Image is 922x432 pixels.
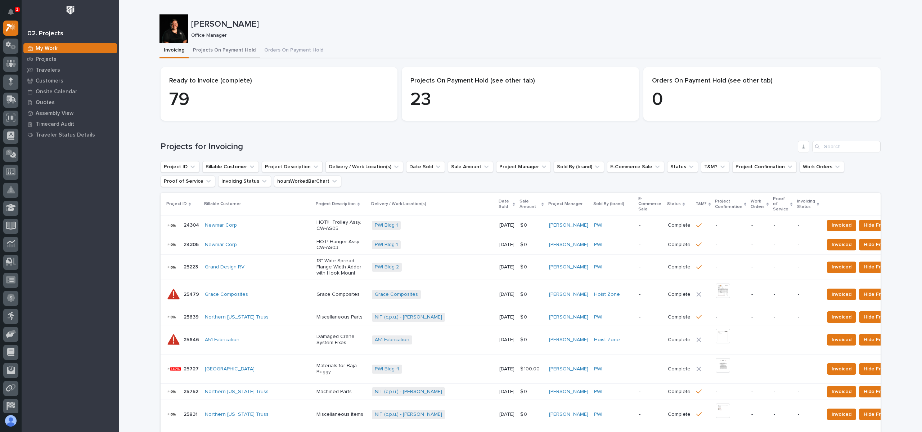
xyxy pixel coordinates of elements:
p: [DATE] [499,314,514,320]
p: - [751,337,768,343]
p: My Work [36,45,58,52]
button: Hide From List [859,289,902,300]
p: - [751,411,768,418]
p: [DATE] [499,264,514,270]
a: Grace Composites [375,291,418,298]
p: Projects On Payment Hold (see other tab) [410,77,630,85]
a: [GEOGRAPHIC_DATA] [205,366,255,372]
span: Invoiced [832,290,851,299]
p: - [639,389,662,395]
button: users-avatar [3,413,18,428]
p: - [774,314,792,320]
p: Complete [668,337,691,343]
a: Quotes [22,97,119,108]
p: - [639,222,662,228]
button: Invoiced [827,262,856,273]
a: Timecard Audit [22,119,119,129]
p: Complete [668,389,691,395]
tr: 2583125831 Northern [US_STATE] Truss Miscellaneous ItemsNIT (c.p.u.) - [PERSON_NAME] [DATE]$ 0$ 0... [161,400,914,429]
p: Status [667,200,681,208]
p: - [751,389,768,395]
p: $ 0 [520,290,529,298]
a: NIT (c.p.u.) - [PERSON_NAME] [375,389,442,395]
p: - [798,291,818,298]
a: NIT (c.p.u.) - [PERSON_NAME] [375,411,442,418]
p: 24304 [184,221,201,228]
p: Sale Amount [520,197,540,211]
p: Damaged Crane System Fixes [316,334,366,346]
a: PWI [594,222,602,228]
a: PWI [594,411,602,418]
p: - [716,242,746,248]
button: Date Sold [406,161,445,173]
h1: Projects for Invoicing [161,142,795,152]
p: $ 0 [520,313,529,320]
button: Invoiced [827,363,856,375]
a: [PERSON_NAME] [549,264,588,270]
div: Search [812,141,881,152]
a: PWI Bldg 1 [375,242,398,248]
a: PWI [594,366,602,372]
button: Hide From List [859,363,902,375]
p: - [774,337,792,343]
span: Invoiced [832,263,851,271]
a: Assembly View [22,108,119,119]
p: HOT!! Trolley Assy. CW-AS05 [316,219,366,232]
p: - [798,264,818,270]
button: Hide From List [859,409,902,420]
p: Project Confirmation [715,197,742,211]
button: Project Confirmation [732,161,797,173]
button: Sale Amount [448,161,493,173]
p: - [798,314,818,320]
p: $ 0 [520,240,529,248]
p: Complete [668,222,691,228]
span: Invoiced [832,387,851,396]
p: - [716,222,746,228]
tr: 2564625646 A51 Fabrication Damaged Crane System FixesA51 Fabrication [DATE]$ 0$ 0 [PERSON_NAME] H... [161,325,914,355]
a: Hoist Zone [594,337,620,343]
p: - [774,366,792,372]
p: - [774,411,792,418]
a: [PERSON_NAME] [549,242,588,248]
span: Hide From List [864,410,898,419]
a: Customers [22,75,119,86]
a: Hoist Zone [594,291,620,298]
span: Hide From List [864,290,898,299]
p: Machined Parts [316,389,366,395]
p: 79 [169,89,389,111]
p: Sold By (brand) [593,200,624,208]
p: [DATE] [499,366,514,372]
p: $ 0 [520,335,529,343]
a: [PERSON_NAME] [549,411,588,418]
button: Invoiced [827,239,856,250]
p: - [751,222,768,228]
a: Northern [US_STATE] Truss [205,314,269,320]
p: - [639,337,662,343]
p: - [798,222,818,228]
p: [DATE] [499,389,514,395]
span: Invoiced [832,313,851,321]
button: Hide From List [859,262,902,273]
p: T&M? [696,200,707,208]
p: $ 100.00 [520,365,541,372]
p: [DATE] [499,291,514,298]
button: Proof of Service [161,175,215,187]
p: Complete [668,411,691,418]
p: Miscellaneous Parts [316,314,366,320]
button: Hide From List [859,334,902,346]
a: Travelers [22,64,119,75]
p: $ 0 [520,263,529,270]
p: Proof of Service [773,195,788,213]
button: Invoiced [827,409,856,420]
a: PWI [594,389,602,395]
p: - [639,314,662,320]
p: Travelers [36,67,60,74]
span: Hide From List [864,263,898,271]
a: PWI [594,242,602,248]
button: Hide From List [859,386,902,397]
p: Timecard Audit [36,121,74,128]
span: Invoiced [832,240,851,249]
p: - [798,337,818,343]
span: Hide From List [864,240,898,249]
p: Complete [668,366,691,372]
